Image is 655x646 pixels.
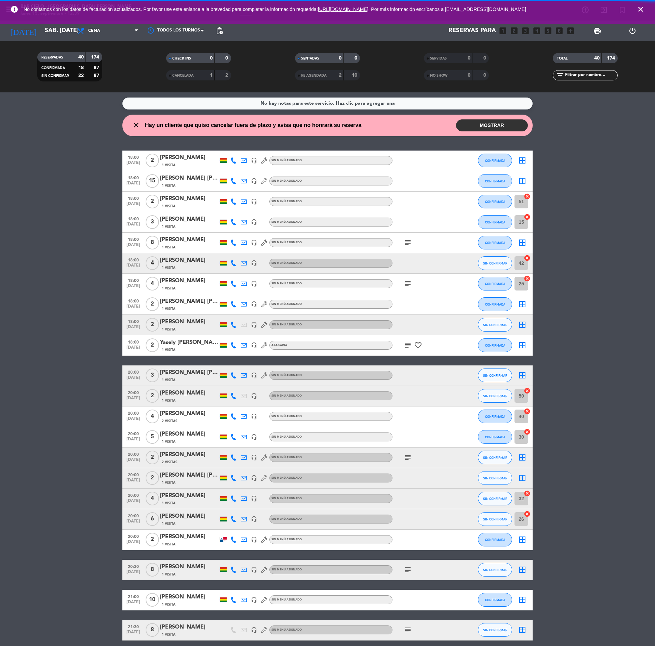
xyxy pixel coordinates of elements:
div: Yasely [PERSON_NAME] [160,338,218,347]
div: [PERSON_NAME] [160,450,218,459]
i: headset_mic [251,434,257,440]
span: CONFIRMADA [485,200,505,204]
span: [DATE] [125,325,142,333]
button: SIN CONFIRMAR [478,256,512,270]
span: 2 Visitas [162,460,177,465]
strong: 22 [78,73,84,78]
span: [DATE] [125,222,142,230]
span: CONFIRMADA [485,302,505,306]
button: SIN CONFIRMAR [478,623,512,637]
button: SIN CONFIRMAR [478,318,512,332]
i: cancel [524,193,531,200]
i: looks_one [498,26,507,35]
div: [PERSON_NAME] [PERSON_NAME] [160,471,218,480]
span: [DATE] [125,375,142,383]
span: 1 Visita [162,204,175,209]
button: CONFIRMADA [478,174,512,188]
i: [DATE] [5,23,41,38]
i: border_all [518,238,526,247]
button: CONFIRMADA [478,154,512,167]
span: SIN CONFIRMAR [41,74,69,78]
span: 1 Visita [162,265,175,271]
span: Sin menú asignado [271,221,302,223]
i: subject [404,626,412,634]
button: SIN CONFIRMAR [478,512,512,526]
button: CONFIRMADA [478,236,512,249]
span: CONFIRMADA [485,538,505,542]
span: print [593,27,601,35]
button: SIN CONFIRMAR [478,451,512,464]
i: error [10,5,18,13]
span: 20:00 [125,491,142,499]
span: 18:00 [125,338,142,346]
i: border_all [518,453,526,462]
span: 1 Visita [162,632,175,637]
i: cancel [524,214,531,220]
i: headset_mic [251,393,257,399]
div: [PERSON_NAME] [160,318,218,326]
span: 2 [146,297,159,311]
i: headset_mic [251,516,257,522]
span: 2 [146,533,159,546]
i: headset_mic [251,198,257,205]
div: [PERSON_NAME] [160,153,218,162]
span: No contamos con los datos de facturación actualizados. Por favor use este enlance a la brevedad p... [24,7,526,12]
span: CANCELADA [172,74,193,77]
span: 18:00 [125,235,142,243]
span: 4 [146,410,159,423]
i: headset_mic [251,495,257,502]
span: 3 [146,369,159,382]
button: CONFIRMADA [478,338,512,352]
i: headset_mic [251,322,257,328]
span: Sin menú asignado [271,629,302,631]
span: Sin menú asignado [271,538,302,541]
i: headset_mic [251,281,257,287]
span: 1 Visita [162,163,175,168]
strong: 0 [355,56,359,61]
div: [PERSON_NAME] [160,409,218,418]
span: Sin menú asignado [271,180,302,182]
span: SIN CONFIRMAR [483,628,507,632]
i: subject [404,453,412,462]
span: 18:00 [125,215,142,222]
span: SIN CONFIRMAR [483,456,507,460]
span: CONFIRMADA [485,220,505,224]
i: cancel [524,490,531,497]
i: headset_mic [251,597,257,603]
span: 18:00 [125,173,142,181]
div: [PERSON_NAME] [160,235,218,244]
span: CONFIRMADA [41,66,65,70]
span: NO SHOW [430,74,447,77]
i: border_all [518,474,526,482]
span: 20:00 [125,429,142,437]
span: 1 Visita [162,439,175,444]
span: Sin menú asignado [271,262,302,264]
i: cancel [524,511,531,517]
span: [DATE] [125,345,142,353]
i: subject [404,280,412,288]
span: [DATE] [125,540,142,547]
span: 18:00 [125,194,142,202]
span: 18:00 [125,153,142,161]
span: 2 [146,195,159,208]
span: 5 [146,430,159,444]
span: 4 [146,256,159,270]
i: subject [404,566,412,574]
i: headset_mic [251,342,257,348]
span: 2 Visitas [162,418,177,424]
strong: 0 [468,73,470,78]
span: 10 [146,593,159,607]
span: 8 [146,563,159,577]
span: Sin menú asignado [271,241,302,244]
div: [PERSON_NAME] [160,563,218,571]
span: Sin menú asignado [271,497,302,500]
strong: 2 [339,73,342,78]
span: 6 [146,512,159,526]
i: looks_4 [532,26,541,35]
i: favorite_border [414,341,422,349]
input: Filtrar por nombre... [564,72,617,79]
div: [PERSON_NAME] [PERSON_NAME] [160,174,218,183]
strong: 10 [352,73,359,78]
i: border_all [518,596,526,604]
span: Sin menú asignado [271,200,302,203]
